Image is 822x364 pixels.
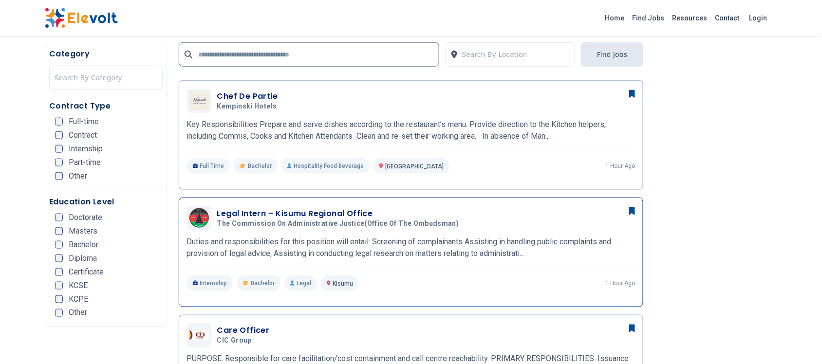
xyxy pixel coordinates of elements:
span: Certificate [69,268,104,276]
span: KCPE [69,295,88,303]
a: Kempinski HotelsChef De PartieKempinski HotelsKey Responsibilities Prepare and serve dishes accor... [187,89,635,174]
h5: Contract Type [49,100,163,112]
img: Elevolt [45,8,118,28]
p: Duties and responsibilities for this position will entail: Screening of complainants Assisting in... [187,236,635,259]
p: Internship [187,275,233,291]
input: Certificate [55,268,63,276]
span: KCSE [69,282,88,290]
p: Full Time [187,158,230,174]
span: Bachelor [251,279,275,287]
span: Full-time [69,118,99,126]
input: Full-time [55,118,63,126]
input: Other [55,172,63,180]
span: Kempinski Hotels [217,102,277,111]
span: [GEOGRAPHIC_DATA] [385,163,444,170]
p: 1 hour ago [605,279,635,287]
img: Kempinski Hotels [189,91,209,110]
input: Bachelor [55,241,63,249]
input: Doctorate [55,214,63,221]
h3: Chef De Partie [217,91,281,102]
p: Key Responsibilities Prepare and serve dishes according to the restaurant’s menu. Provide directi... [187,119,635,142]
a: Find Jobs [629,10,669,26]
a: Home [601,10,629,26]
span: Diploma [69,255,97,262]
p: Hospitality Food Beverage [281,158,370,174]
input: Internship [55,145,63,153]
a: The Commission on Administrative Justice(Office of the Ombudsman)Legal Intern – Kisumu Regional O... [187,206,635,291]
span: Contract [69,131,97,139]
p: Legal [284,275,317,291]
input: Part-time [55,159,63,166]
a: Login [744,8,773,28]
span: Other [69,172,87,180]
input: KCPE [55,295,63,303]
span: Doctorate [69,214,102,221]
input: Diploma [55,255,63,262]
h3: Legal Intern – Kisumu Regional Office [217,208,463,219]
span: Masters [69,227,97,235]
h5: Category [49,48,163,60]
input: Contract [55,131,63,139]
a: Contact [711,10,744,26]
p: 1 hour ago [605,162,635,170]
input: Masters [55,227,63,235]
input: Other [55,309,63,317]
img: CIC group [189,331,209,340]
span: Kisumu [333,280,353,287]
button: Find Jobs [581,42,643,67]
span: Internship [69,145,103,153]
input: KCSE [55,282,63,290]
span: Part-time [69,159,101,166]
h3: Care Officer [217,325,270,337]
span: CIC group [217,337,252,346]
span: Bachelor [69,241,98,249]
h5: Education Level [49,196,163,208]
span: Bachelor [248,162,272,170]
span: Other [69,309,87,317]
a: Resources [669,10,711,26]
span: The Commission on Administrative Justice(Office of the Ombudsman) [217,219,459,228]
img: The Commission on Administrative Justice(Office of the Ombudsman) [189,208,209,228]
